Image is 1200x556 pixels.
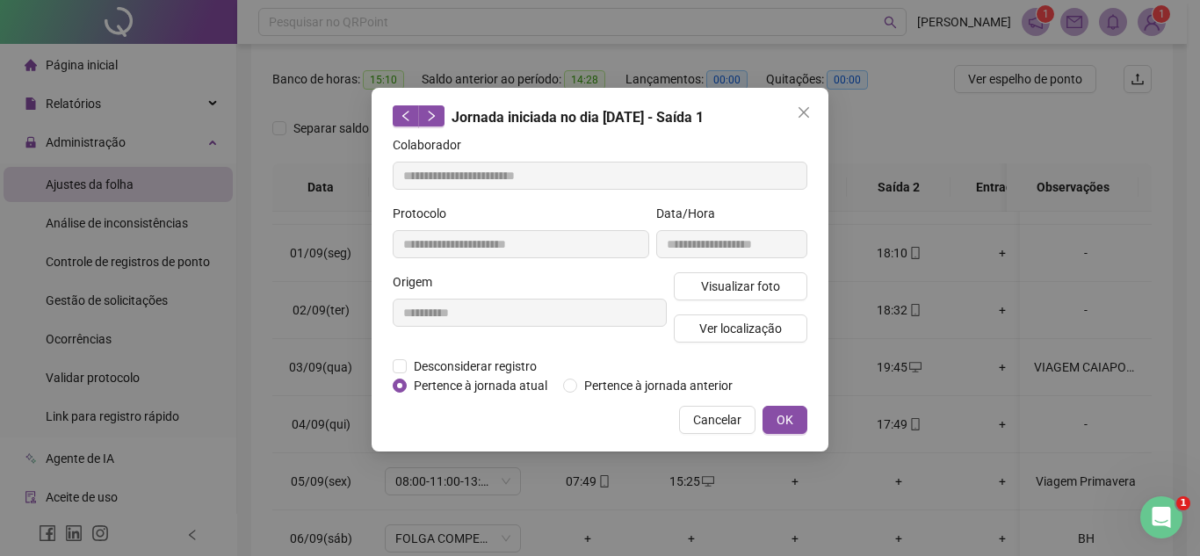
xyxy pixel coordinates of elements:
label: Protocolo [393,204,458,223]
span: Cancelar [693,410,741,430]
iframe: Intercom live chat [1140,496,1182,538]
span: Pertence à jornada anterior [577,376,740,395]
span: right [425,110,437,122]
button: Close [790,98,818,126]
span: OK [777,410,793,430]
button: Visualizar foto [674,272,807,300]
button: right [418,105,445,126]
button: OK [763,406,807,434]
span: left [400,110,412,122]
span: Pertence à jornada atual [407,376,554,395]
button: Cancelar [679,406,755,434]
label: Colaborador [393,135,473,155]
span: Desconsiderar registro [407,357,544,376]
button: Ver localização [674,314,807,343]
button: left [393,105,419,126]
label: Data/Hora [656,204,727,223]
div: Jornada iniciada no dia [DATE] - Saída 1 [393,105,807,128]
span: 1 [1176,496,1190,510]
span: Ver localização [699,319,782,338]
label: Origem [393,272,444,292]
span: Visualizar foto [701,277,780,296]
span: close [797,105,811,119]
